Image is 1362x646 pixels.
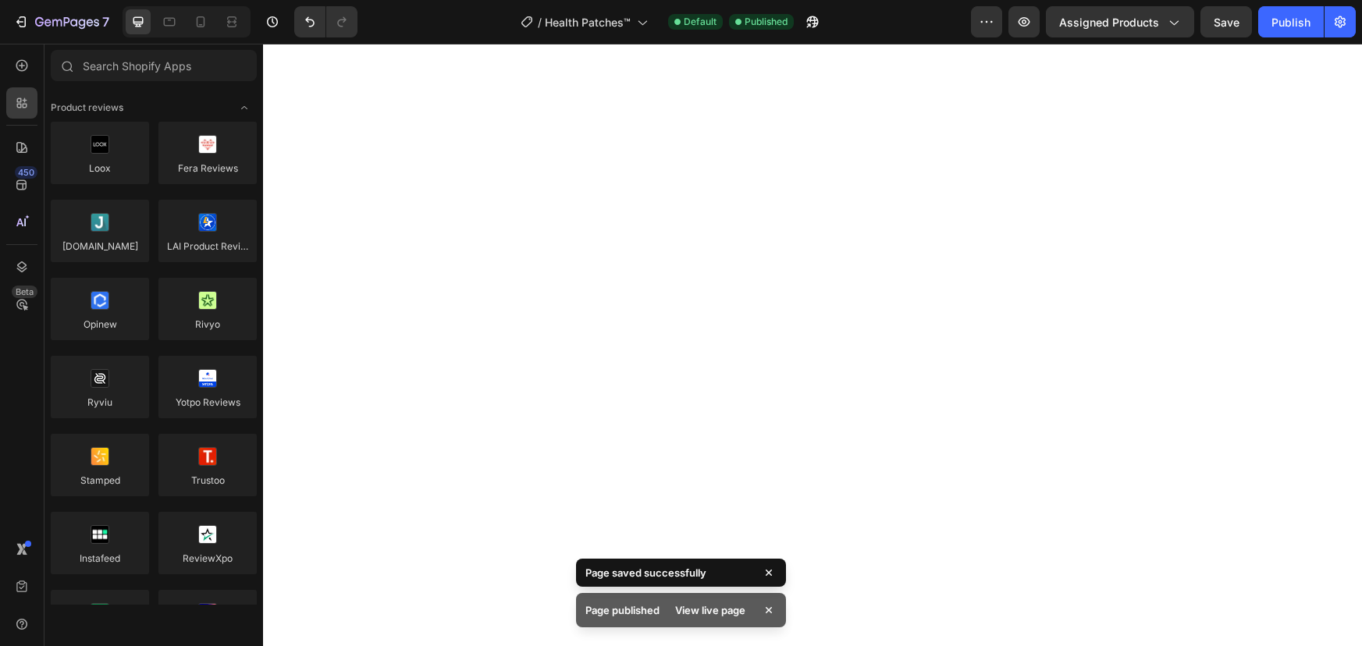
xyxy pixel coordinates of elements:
p: 7 [102,12,109,31]
div: Beta [12,286,37,298]
div: View live page [666,599,755,621]
span: Toggle open [232,95,257,120]
iframe: To enrich screen reader interactions, please activate Accessibility in Grammarly extension settings [263,44,1362,646]
p: Page saved successfully [585,565,706,580]
button: Save [1200,6,1252,37]
span: Product reviews [51,101,123,115]
span: Health Patches™ [545,14,631,30]
span: Save [1214,16,1239,29]
div: Undo/Redo [294,6,357,37]
button: 7 [6,6,116,37]
button: Publish [1258,6,1324,37]
span: Default [684,15,717,29]
span: Published [745,15,788,29]
iframe: Intercom live chat [1309,570,1346,607]
p: Page published [585,602,660,618]
button: Assigned Products [1046,6,1194,37]
span: Assigned Products [1059,14,1159,30]
div: Publish [1271,14,1310,30]
span: / [538,14,542,30]
div: 450 [15,166,37,179]
input: Search Shopify Apps [51,50,257,81]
